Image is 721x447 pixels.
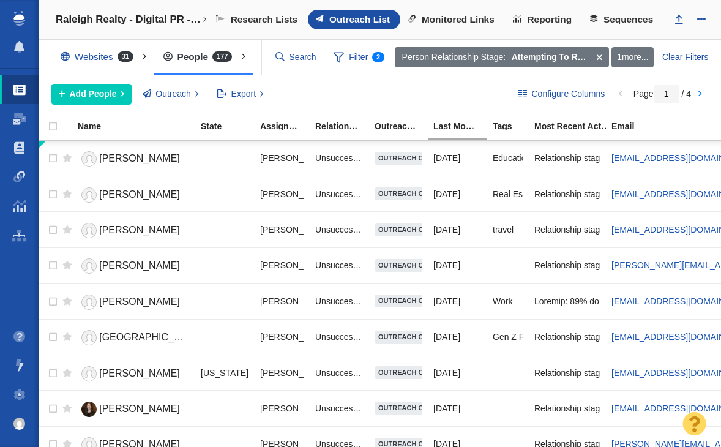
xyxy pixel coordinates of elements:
[433,359,482,386] div: [DATE]
[231,88,256,100] span: Export
[13,418,26,430] img: 7fb476f5f58765841e71330b60249933
[310,141,369,176] td: Unsuccessful - No Reply
[78,122,200,132] a: Name
[201,122,259,130] div: State
[493,122,533,132] a: Tags
[512,84,612,105] button: Configure Columns
[315,122,373,132] a: Relationship Stage
[433,288,482,314] div: [DATE]
[78,399,190,420] a: [PERSON_NAME]
[78,363,190,385] a: [PERSON_NAME]
[78,184,190,206] a: [PERSON_NAME]
[51,84,132,105] button: Add People
[582,10,663,29] a: Sequences
[603,14,653,25] span: Sequences
[375,122,432,132] a: Outreach Status
[310,319,369,355] td: Unsuccessful - No Reply
[315,403,364,414] span: Unsuccessful - No Reply
[260,122,314,130] div: Assigned To
[155,88,191,100] span: Outreach
[633,89,691,99] span: Page / 4
[433,216,482,242] div: [DATE]
[99,404,180,414] span: [PERSON_NAME]
[99,332,201,342] span: [GEOGRAPHIC_DATA]
[505,10,582,29] a: Reporting
[99,296,180,307] span: [PERSON_NAME]
[260,324,304,350] div: [PERSON_NAME]
[310,212,369,247] td: Unsuccessful - No Reply
[611,47,654,68] button: 1more...
[78,255,190,277] a: [PERSON_NAME]
[315,152,364,163] span: Unsuccessful - No Reply
[531,88,605,100] span: Configure Columns
[260,145,304,171] div: [PERSON_NAME]
[78,148,190,170] a: [PERSON_NAME]
[78,327,190,348] a: [GEOGRAPHIC_DATA]
[308,10,400,29] a: Outreach List
[78,122,200,130] div: Name
[528,14,572,25] span: Reporting
[78,220,190,241] a: [PERSON_NAME]
[534,403,698,414] span: Relationship stage changed to: Not Started
[51,43,148,71] div: Websites
[493,189,537,200] span: Real Estate
[201,122,259,132] a: State
[493,152,562,163] span: Education, Politics
[260,395,304,421] div: [PERSON_NAME]
[310,391,369,426] td: Unsuccessful - No Reply
[326,46,391,69] span: Filter
[433,145,482,171] div: [DATE]
[372,52,384,62] span: 2
[433,181,482,207] div: [DATE]
[493,122,533,130] div: Tags
[210,84,271,105] button: Export
[310,176,369,211] td: Unsuccessful - No Reply
[201,359,249,386] div: [US_STATE]
[315,260,364,271] span: Unsuccessful - No Reply
[99,368,180,378] span: [PERSON_NAME]
[271,47,322,68] input: Search
[118,51,133,62] span: 31
[260,216,304,242] div: [PERSON_NAME]
[493,331,550,342] span: Gen Z Finance
[315,189,364,200] span: Unsuccessful - No Reply
[315,331,364,342] span: Unsuccessful - No Reply
[315,296,364,307] span: Unsuccessful - No Reply
[655,47,715,68] div: Clear Filters
[13,11,24,26] img: buzzstream_logo_iconsimple.png
[99,260,180,271] span: [PERSON_NAME]
[260,252,304,279] div: [PERSON_NAME]
[422,14,495,25] span: Monitored Links
[99,153,180,163] span: [PERSON_NAME]
[310,284,369,319] td: Unsuccessful - No Reply
[512,51,590,64] strong: Attempting To Reach, Unsuccessful - No Reply or Scheduled
[260,288,304,314] div: [PERSON_NAME]
[260,181,304,207] div: [PERSON_NAME]
[99,189,180,200] span: [PERSON_NAME]
[433,122,491,130] div: Date the Contact information in this project was last edited
[400,10,505,29] a: Monitored Links
[310,355,369,390] td: Unsuccessful - No Reply
[315,224,364,235] span: Unsuccessful - No Reply
[56,13,202,26] h4: Raleigh Realty - Digital PR - Real Estate Trends Report 2025
[231,14,298,25] span: Research Lists
[315,122,373,130] div: Relationship Stage
[136,84,206,105] button: Outreach
[260,359,304,386] div: [PERSON_NAME]
[493,224,514,235] span: travel
[99,225,180,235] span: [PERSON_NAME]
[329,14,390,25] span: Outreach List
[310,247,369,283] td: Unsuccessful - No Reply
[493,296,512,307] span: Work
[534,189,698,200] span: Relationship stage changed to: Not Started
[78,291,190,313] a: [PERSON_NAME]
[433,324,482,350] div: [DATE]
[208,10,308,29] a: Research Lists
[315,367,364,378] span: Unsuccessful - No Reply
[260,122,314,132] a: Assigned To
[70,88,117,100] span: Add People
[375,122,432,130] div: Outreach Status
[402,51,506,64] span: Person Relationship Stage:
[433,395,482,421] div: [DATE]
[534,122,610,130] div: Most Recent Activity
